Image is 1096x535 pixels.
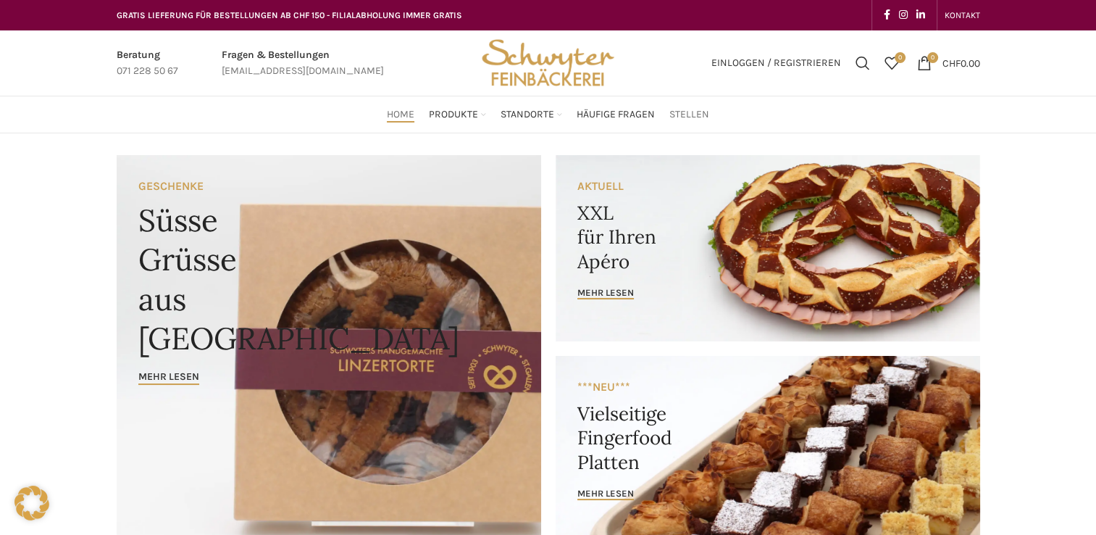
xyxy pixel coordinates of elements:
span: 0 [927,52,938,63]
bdi: 0.00 [942,57,980,69]
a: Einloggen / Registrieren [704,49,848,78]
a: Standorte [501,100,562,129]
a: Linkedin social link [912,5,929,25]
a: 0 CHF0.00 [910,49,987,78]
div: Secondary navigation [937,1,987,30]
a: 0 [877,49,906,78]
a: Infobox link [222,47,384,80]
a: Instagram social link [895,5,912,25]
a: Home [387,100,414,129]
span: Einloggen / Registrieren [711,58,841,68]
a: Produkte [429,100,486,129]
a: Häufige Fragen [577,100,655,129]
span: KONTAKT [945,10,980,20]
span: Home [387,108,414,122]
span: 0 [895,52,905,63]
span: Stellen [669,108,709,122]
a: Banner link [556,155,980,341]
div: Meine Wunschliste [877,49,906,78]
a: Infobox link [117,47,178,80]
a: Suchen [848,49,877,78]
a: Stellen [669,100,709,129]
span: Standorte [501,108,554,122]
div: Main navigation [109,100,987,129]
span: CHF [942,57,961,69]
span: Produkte [429,108,478,122]
a: Site logo [477,56,619,68]
a: Facebook social link [879,5,895,25]
a: KONTAKT [945,1,980,30]
span: Häufige Fragen [577,108,655,122]
span: GRATIS LIEFERUNG FÜR BESTELLUNGEN AB CHF 150 - FILIALABHOLUNG IMMER GRATIS [117,10,462,20]
img: Bäckerei Schwyter [477,30,619,96]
